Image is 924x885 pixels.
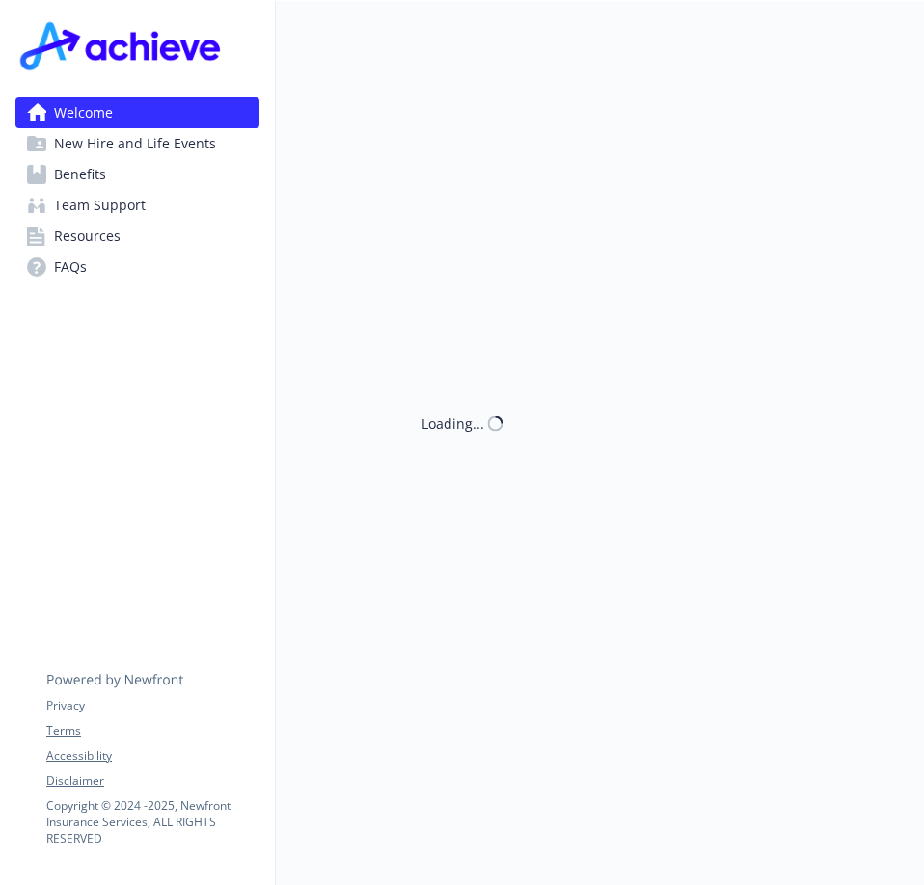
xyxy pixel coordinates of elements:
[15,128,259,159] a: New Hire and Life Events
[46,747,258,764] a: Accessibility
[15,190,259,221] a: Team Support
[54,221,121,252] span: Resources
[54,97,113,128] span: Welcome
[15,252,259,282] a: FAQs
[46,697,258,714] a: Privacy
[46,772,258,790] a: Disclaimer
[54,128,216,159] span: New Hire and Life Events
[421,414,484,434] div: Loading...
[46,797,258,846] p: Copyright © 2024 - 2025 , Newfront Insurance Services, ALL RIGHTS RESERVED
[46,722,258,739] a: Terms
[54,159,106,190] span: Benefits
[15,97,259,128] a: Welcome
[15,159,259,190] a: Benefits
[54,190,146,221] span: Team Support
[15,221,259,252] a: Resources
[54,252,87,282] span: FAQs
